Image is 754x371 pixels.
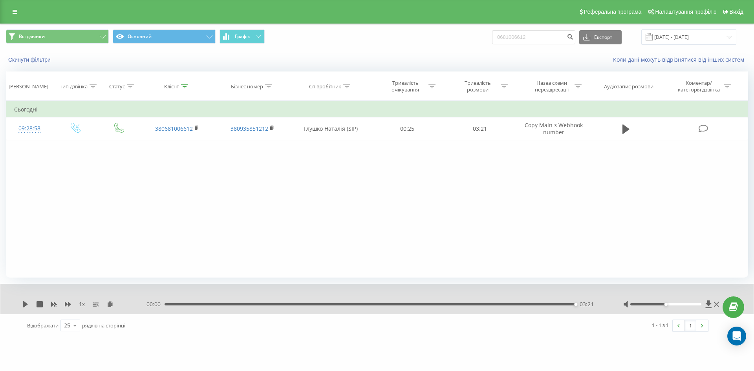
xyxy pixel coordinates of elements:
div: Співробітник [309,83,341,90]
div: Тривалість очікування [384,80,426,93]
button: Графік [220,29,265,44]
span: Налаштування профілю [655,9,716,15]
a: 380681006612 [155,125,193,132]
td: Copy Main з Webhook number [516,117,591,140]
span: Реферальна програма [584,9,642,15]
a: 1 [684,320,696,331]
div: Тип дзвінка [60,83,88,90]
span: Графік [235,34,250,39]
td: 00:25 [371,117,443,140]
span: 00:00 [146,300,165,308]
div: [PERSON_NAME] [9,83,48,90]
td: Глушко Наталія (SIP) [290,117,371,140]
div: Open Intercom Messenger [727,327,746,345]
button: Експорт [579,30,622,44]
span: Вихід [730,9,743,15]
div: 09:28:58 [14,121,45,136]
div: Статус [109,83,125,90]
a: 380935851212 [231,125,268,132]
td: 03:21 [443,117,516,140]
span: Всі дзвінки [19,33,45,40]
button: Всі дзвінки [6,29,109,44]
td: Сьогодні [6,102,748,117]
span: 1 x [79,300,85,308]
div: Accessibility label [574,303,577,306]
div: 25 [64,322,70,329]
div: Тривалість розмови [457,80,499,93]
span: 03:21 [580,300,594,308]
span: Відображати [27,322,59,329]
span: рядків на сторінці [82,322,125,329]
a: Коли дані можуть відрізнятися вiд інших систем [613,56,748,63]
div: Accessibility label [664,303,667,306]
div: Аудіозапис розмови [604,83,653,90]
button: Основний [113,29,216,44]
div: Бізнес номер [231,83,263,90]
div: Коментар/категорія дзвінка [676,80,722,93]
button: Скинути фільтри [6,56,55,63]
input: Пошук за номером [492,30,575,44]
div: Назва схеми переадресації [531,80,573,93]
div: 1 - 1 з 1 [652,321,669,329]
div: Клієнт [164,83,179,90]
